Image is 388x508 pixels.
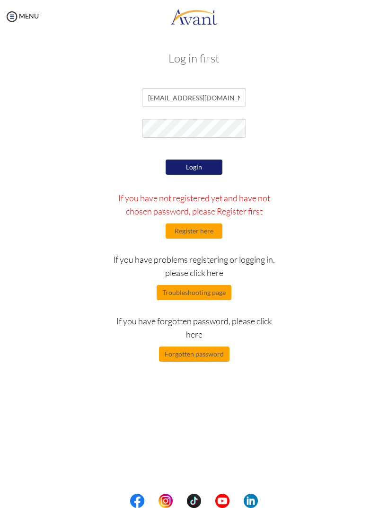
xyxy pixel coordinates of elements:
[130,494,144,508] img: fb.png
[5,12,39,20] a: MENU
[113,253,276,279] p: If you have problems registering or logging in, please click here
[215,494,229,508] img: yt.png
[142,88,246,107] input: Email
[170,2,218,31] img: logo.png
[159,347,229,362] button: Forgotten password
[144,494,159,508] img: blank.png
[229,494,244,508] img: blank.png
[187,494,201,508] img: tt.png
[159,494,173,508] img: in.png
[201,494,215,508] img: blank.png
[24,52,364,64] h3: Log in first
[113,314,276,341] p: If you have forgotten password, please click here
[173,494,187,508] img: blank.png
[113,191,276,218] p: If you have not registered yet and have not chosen password, please Register first
[166,223,222,239] button: Register here
[5,9,19,24] img: icon-menu.png
[244,494,258,508] img: li.png
[166,160,222,175] button: Login
[157,285,231,300] button: Troubleshooting page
